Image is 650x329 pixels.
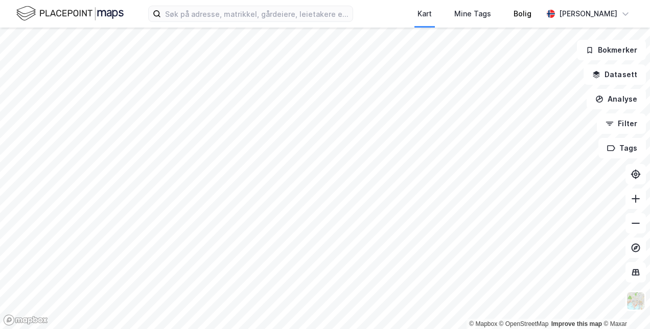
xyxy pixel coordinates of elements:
[577,40,646,60] button: Bokmerker
[469,320,497,327] a: Mapbox
[597,113,646,134] button: Filter
[16,5,124,22] img: logo.f888ab2527a4732fd821a326f86c7f29.svg
[559,8,617,20] div: [PERSON_NAME]
[584,64,646,85] button: Datasett
[599,280,650,329] div: Kontrollprogram for chat
[3,314,48,326] a: Mapbox homepage
[551,320,602,327] a: Improve this map
[417,8,432,20] div: Kart
[587,89,646,109] button: Analyse
[499,320,549,327] a: OpenStreetMap
[599,280,650,329] iframe: Chat Widget
[514,8,531,20] div: Bolig
[454,8,491,20] div: Mine Tags
[598,138,646,158] button: Tags
[161,6,353,21] input: Søk på adresse, matrikkel, gårdeiere, leietakere eller personer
